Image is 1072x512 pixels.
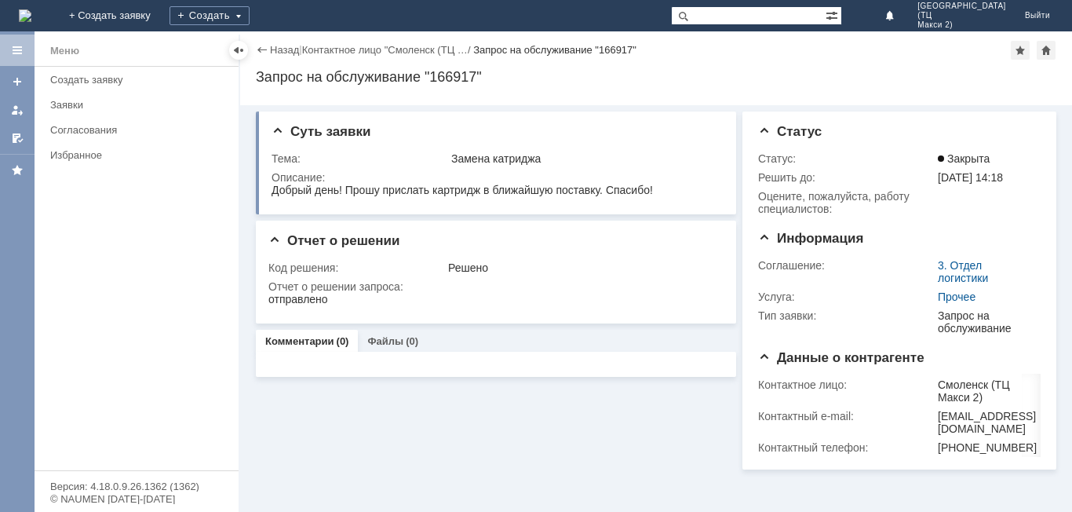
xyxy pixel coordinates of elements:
div: Контактный e-mail: [758,410,935,422]
span: Информация [758,231,863,246]
img: logo [19,9,31,22]
span: Данные о контрагенте [758,350,924,365]
div: Oцените, пожалуйста, работу специалистов: [758,190,935,215]
div: Смоленск (ТЦ Макси 2) [938,379,1037,404]
span: [DATE] 14:18 [938,171,1003,184]
div: (0) [406,335,418,347]
a: Мои согласования [5,126,30,151]
span: Суть заявки [272,124,370,139]
div: Контактное лицо: [758,379,935,391]
div: Запрос на обслуживание "166917" [473,44,636,56]
div: [PHONE_NUMBER] [938,441,1037,454]
div: Описание: [272,171,719,184]
span: [GEOGRAPHIC_DATA] [917,2,1006,11]
a: Создать заявку [5,69,30,94]
a: Назад [270,44,299,56]
span: Макси 2) [917,20,1006,30]
div: Статус: [758,152,935,165]
a: Мои заявки [5,97,30,123]
span: (ТЦ [917,11,1006,20]
div: Добавить в избранное [1011,41,1030,60]
div: Тип заявки: [758,309,935,322]
a: Заявки [44,93,235,117]
div: Создать заявку [50,74,229,86]
a: Перейти на домашнюю страницу [19,9,31,22]
div: Соглашение: [758,259,935,272]
div: Меню [50,42,79,60]
a: Согласования [44,118,235,142]
div: Отчет о решении запроса: [268,280,719,293]
div: / [302,44,473,56]
div: Код решения: [268,261,445,274]
div: Скрыть меню [229,41,248,60]
span: Статус [758,124,822,139]
div: Замена катриджа [451,152,716,165]
a: Комментарии [265,335,334,347]
div: Запрос на обслуживание "166917" [256,69,1056,85]
a: Контактное лицо "Смоленск (ТЦ … [302,44,468,56]
span: Отчет о решении [268,233,399,248]
div: Заявки [50,99,229,111]
div: | [299,43,301,55]
div: Услуга: [758,291,935,303]
div: Запрос на обслуживание [938,309,1034,335]
div: Согласования [50,124,229,136]
div: [EMAIL_ADDRESS][DOMAIN_NAME] [938,410,1037,435]
span: Расширенный поиск [826,7,841,22]
div: Создать [170,6,250,25]
div: Избранное [50,149,212,161]
div: Версия: 4.18.0.9.26.1362 (1362) [50,481,223,492]
div: (0) [337,335,349,347]
div: Сделать домашней страницей [1037,41,1056,60]
div: © NAUMEN [DATE]-[DATE] [50,494,223,504]
a: Файлы [367,335,403,347]
span: Закрыта [938,152,990,165]
a: 3. Отдел логистики [938,259,988,284]
div: Решить до: [758,171,935,184]
a: Создать заявку [44,68,235,92]
div: Решено [448,261,716,274]
div: Тема: [272,152,448,165]
div: Контактный телефон: [758,441,935,454]
a: Прочее [938,291,975,303]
